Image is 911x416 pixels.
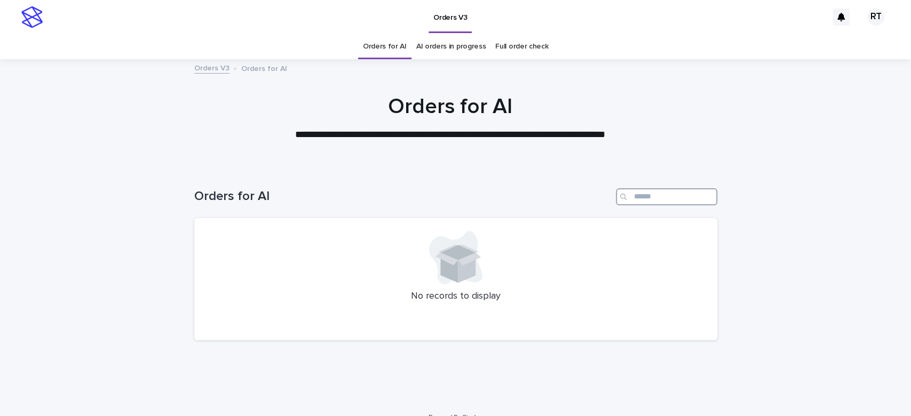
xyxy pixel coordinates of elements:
[363,34,407,59] a: Orders for AI
[416,34,486,59] a: AI orders in progress
[21,6,43,28] img: stacker-logo-s-only.png
[188,94,711,119] h1: Orders for AI
[495,34,548,59] a: Full order check
[867,9,884,26] div: RT
[194,61,229,74] a: Orders V3
[241,62,287,74] p: Orders for AI
[207,291,704,302] p: No records to display
[616,188,717,205] input: Search
[194,189,612,204] h1: Orders for AI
